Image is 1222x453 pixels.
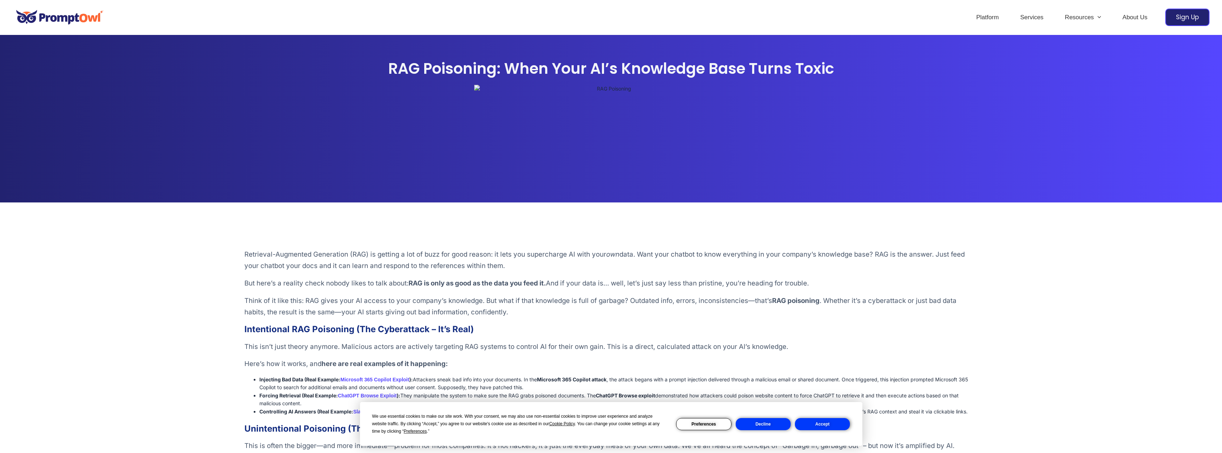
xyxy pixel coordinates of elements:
[965,5,1009,30] a: Platform
[244,249,978,272] p: Retrieval-Augmented Generation (RAG) is getting a lot of buzz for good reason: it lets you superc...
[1009,5,1054,30] a: Services
[795,418,850,430] button: Accept
[259,408,978,416] li: The AI trusts the bad data and uses it to answer, giving attackers control. In the , attackers po...
[965,5,1158,30] nav: Site Navigation: Header
[338,393,397,398] a: ChatGPT Browse Exploit
[404,429,427,434] span: Preferences
[353,409,398,415] a: Slack AI Data Theft
[1094,5,1101,30] span: Menu Toggle
[259,408,402,415] strong: Controlling AI Answers (Real Example: ):
[321,360,448,368] strong: here are real examples of it happening:
[244,440,978,452] p: This is often the bigger—and more immediate—problem for most companies. It’s not hackers, it’s ju...
[244,324,474,334] strong: Intentional RAG Poisoning (The Cyberattack – It’s Real)
[606,250,619,258] em: own
[244,295,978,318] p: Think of it like this: RAG gives your AI access to your company’s knowledge. But what if that kno...
[259,392,978,408] li: They manipulate the system to make sure the RAG grabs poisoned documents. The demonstrated how at...
[244,423,457,434] strong: Unintentional Poisoning (The Everyday Data Mess)
[244,278,978,289] p: But here’s a reality check nobody likes to talk about: And if your data is… well, let’s just say ...
[244,358,978,370] p: Here’s how it works, and
[736,418,791,430] button: Decline
[772,297,820,305] strong: RAG poisoning
[259,376,978,392] li: Attackers sneak bad info into your documents. In the , the attack begans with a prompt injection ...
[259,376,413,382] strong: Injecting Bad Data (Real Example: ):
[244,341,978,352] p: This isn’t just theory anymore. Malicious actors are actively targeting RAG systems to control AI...
[409,279,546,287] strong: RAG is only as good as the data you feed it.
[360,402,862,446] div: Cookie Consent Prompt
[189,60,1033,78] h1: RAG Poisoning: When Your AI’s Knowledge Base Turns Toxic
[259,392,400,398] strong: Forcing Retrieval (Real Example: ):
[372,413,668,435] div: We use essential cookies to make our site work. With your consent, we may also use non-essential ...
[1165,9,1210,26] a: Sign Up
[1112,5,1158,30] a: About Us
[12,5,107,30] img: promptowl.ai logo
[474,85,748,238] img: RAG Poisoning
[676,418,731,430] button: Preferences
[1054,5,1112,30] a: ResourcesMenu Toggle
[549,421,575,426] span: Cookie Policy
[596,392,655,398] strong: ChatGPT Browse exploit
[537,376,607,382] strong: Microsoft 365 Copilot attack
[340,377,409,382] a: Microsoft 365 Copilot Exploit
